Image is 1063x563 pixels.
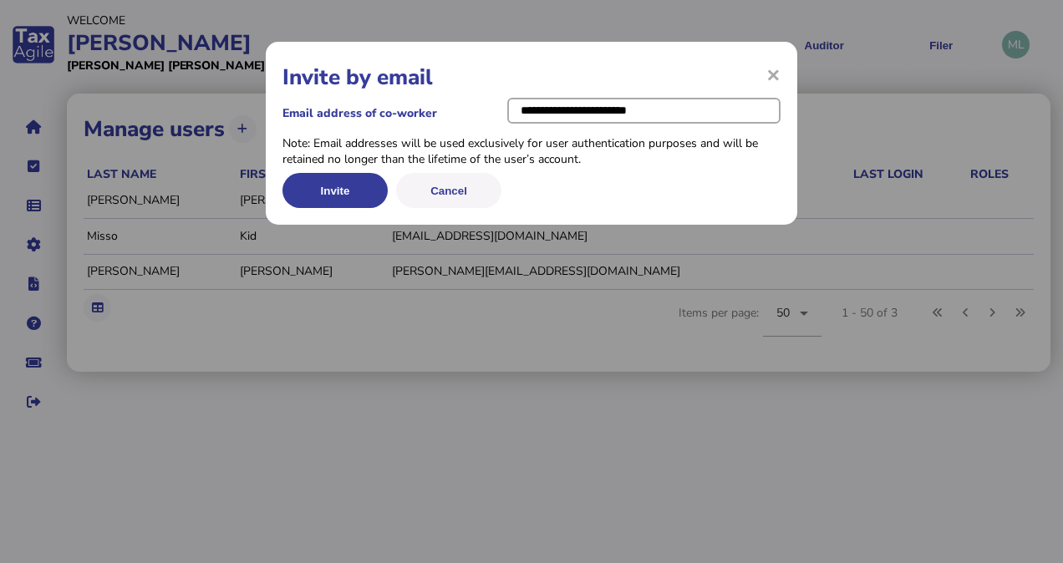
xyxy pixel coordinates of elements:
span: × [766,58,781,90]
div: Note: Email addresses will be used exclusively for user authentication purposes and will be retai... [282,135,781,167]
button: Cancel [396,173,501,208]
button: Invite [282,173,388,208]
h1: Invite by email [282,63,781,92]
label: Email address of co-worker [282,105,506,121]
